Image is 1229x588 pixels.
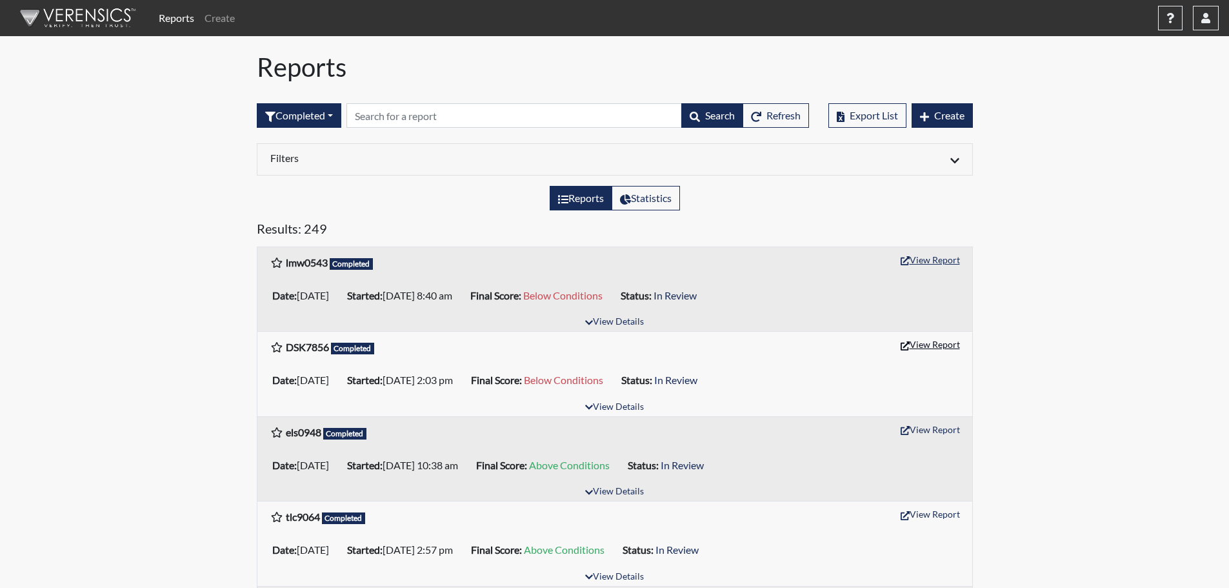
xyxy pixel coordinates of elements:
button: View Report [895,504,966,524]
button: View Report [895,250,966,270]
span: Create [934,109,964,121]
span: In Review [661,459,704,471]
b: Status: [628,459,659,471]
button: View Details [579,399,650,416]
span: In Review [654,374,697,386]
h6: Filters [270,152,605,164]
span: Below Conditions [524,374,603,386]
b: Date: [272,374,297,386]
label: View the list of reports [550,186,612,210]
li: [DATE] 10:38 am [342,455,471,476]
button: View Details [579,569,650,586]
input: Search by Registration ID, Interview Number, or Investigation Name. [346,103,682,128]
button: Create [912,103,973,128]
label: View statistics about completed interviews [612,186,680,210]
b: lmw0543 [286,256,328,269]
span: In Review [654,289,697,301]
a: Create [199,5,240,31]
li: [DATE] 2:03 pm [342,370,466,390]
button: View Details [579,483,650,501]
button: View Details [579,314,650,331]
b: Status: [621,289,652,301]
span: Above Conditions [529,459,610,471]
button: Search [681,103,743,128]
a: Reports [154,5,199,31]
span: Completed [330,258,374,270]
li: [DATE] [267,370,342,390]
b: Status: [621,374,652,386]
b: Date: [272,459,297,471]
span: Completed [322,512,366,524]
span: Above Conditions [524,543,605,556]
span: Refresh [766,109,801,121]
b: Date: [272,543,297,556]
button: Completed [257,103,341,128]
b: Final Score: [471,543,522,556]
span: Below Conditions [523,289,603,301]
b: Started: [347,374,383,386]
button: View Report [895,420,966,440]
span: Completed [331,343,375,354]
b: Started: [347,289,383,301]
span: In Review [655,543,699,556]
h1: Reports [257,52,973,83]
li: [DATE] [267,285,342,306]
button: Export List [828,103,906,128]
b: Final Score: [471,374,522,386]
button: View Report [895,334,966,354]
div: Click to expand/collapse filters [261,152,969,167]
b: Status: [623,543,654,556]
b: DSK7856 [286,341,329,353]
div: Filter by interview status [257,103,341,128]
b: Date: [272,289,297,301]
li: [DATE] [267,455,342,476]
h5: Results: 249 [257,221,973,241]
b: Started: [347,543,383,556]
li: [DATE] [267,540,342,560]
b: Started: [347,459,383,471]
span: Search [705,109,735,121]
b: els0948 [286,426,321,438]
li: [DATE] 2:57 pm [342,540,466,560]
b: Final Score: [470,289,521,301]
span: Completed [323,428,367,440]
b: Final Score: [476,459,527,471]
li: [DATE] 8:40 am [342,285,465,306]
b: tlc9064 [286,511,320,523]
span: Export List [850,109,898,121]
button: Refresh [743,103,809,128]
